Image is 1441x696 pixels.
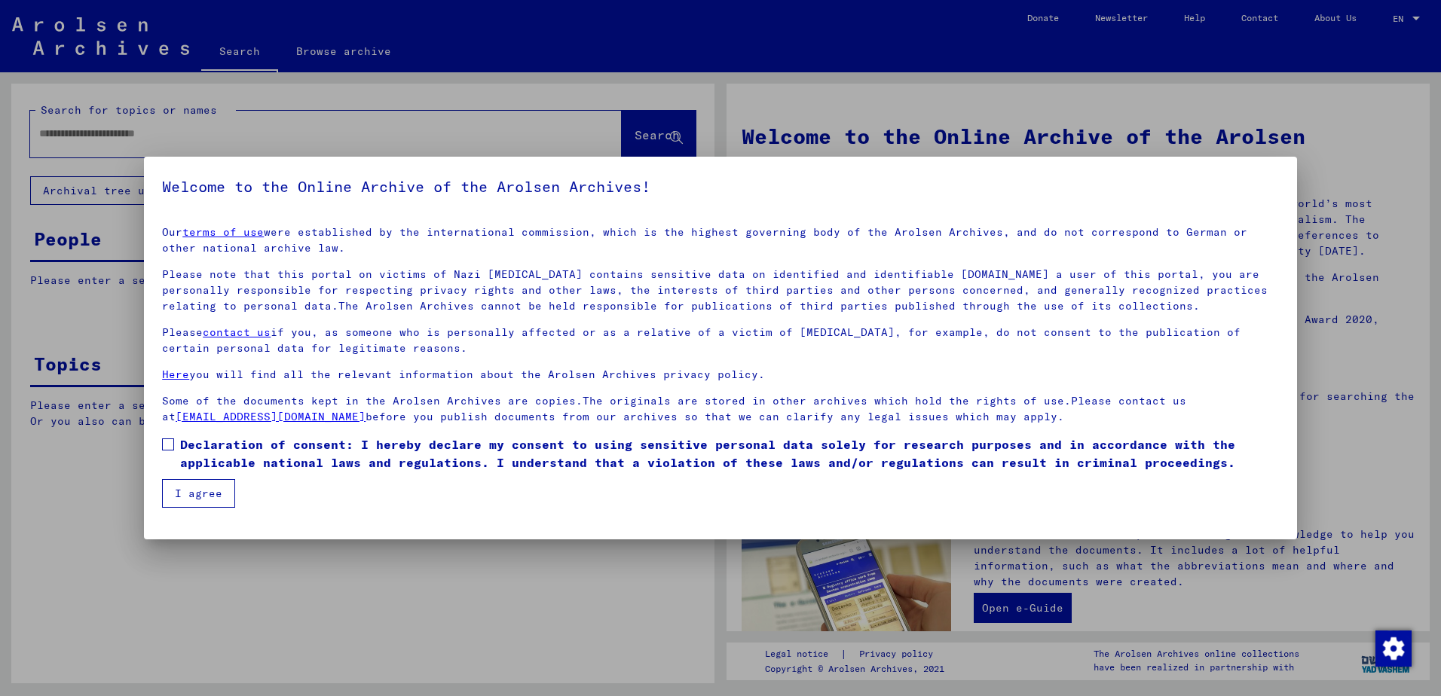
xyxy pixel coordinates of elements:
h5: Welcome to the Online Archive of the Arolsen Archives! [162,175,1279,199]
a: terms of use [182,225,264,239]
p: Please if you, as someone who is personally affected or as a relative of a victim of [MEDICAL_DAT... [162,325,1279,356]
span: Declaration of consent: I hereby declare my consent to using sensitive personal data solely for r... [180,435,1279,472]
p: you will find all the relevant information about the Arolsen Archives privacy policy. [162,367,1279,383]
a: Here [162,368,189,381]
p: Please note that this portal on victims of Nazi [MEDICAL_DATA] contains sensitive data on identif... [162,267,1279,314]
button: I agree [162,479,235,508]
img: Change consent [1375,630,1412,667]
a: [EMAIL_ADDRESS][DOMAIN_NAME] [176,410,366,423]
p: Some of the documents kept in the Arolsen Archives are copies.The originals are stored in other a... [162,393,1279,425]
div: Change consent [1375,630,1411,666]
p: Our were established by the international commission, which is the highest governing body of the ... [162,224,1279,256]
a: contact us [203,325,271,339]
